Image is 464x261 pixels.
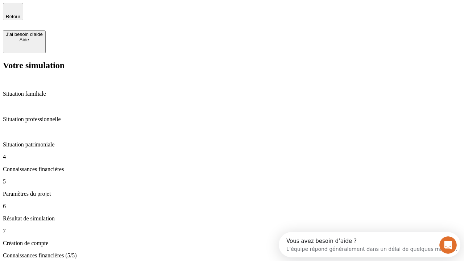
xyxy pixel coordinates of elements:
[3,3,23,20] button: Retour
[3,191,461,197] p: Paramètres du projet
[8,12,178,20] div: L’équipe répond généralement dans un délai de quelques minutes.
[3,3,200,23] div: Ouvrir le Messenger Intercom
[6,32,43,37] div: J’ai besoin d'aide
[3,116,461,123] p: Situation professionnelle
[3,154,461,160] p: 4
[3,252,461,259] p: Connaissances financières (5/5)
[8,6,178,12] div: Vous avez besoin d’aide ?
[3,141,461,148] p: Situation patrimoniale
[3,228,461,234] p: 7
[3,203,461,210] p: 6
[3,30,46,53] button: J’ai besoin d'aideAide
[3,178,461,185] p: 5
[439,236,457,254] iframe: Intercom live chat
[3,215,461,222] p: Résultat de simulation
[3,166,461,173] p: Connaissances financières
[3,240,461,246] p: Création de compte
[6,14,20,19] span: Retour
[6,37,43,42] div: Aide
[279,232,460,257] iframe: Intercom live chat discovery launcher
[3,91,461,97] p: Situation familiale
[3,61,461,70] h2: Votre simulation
